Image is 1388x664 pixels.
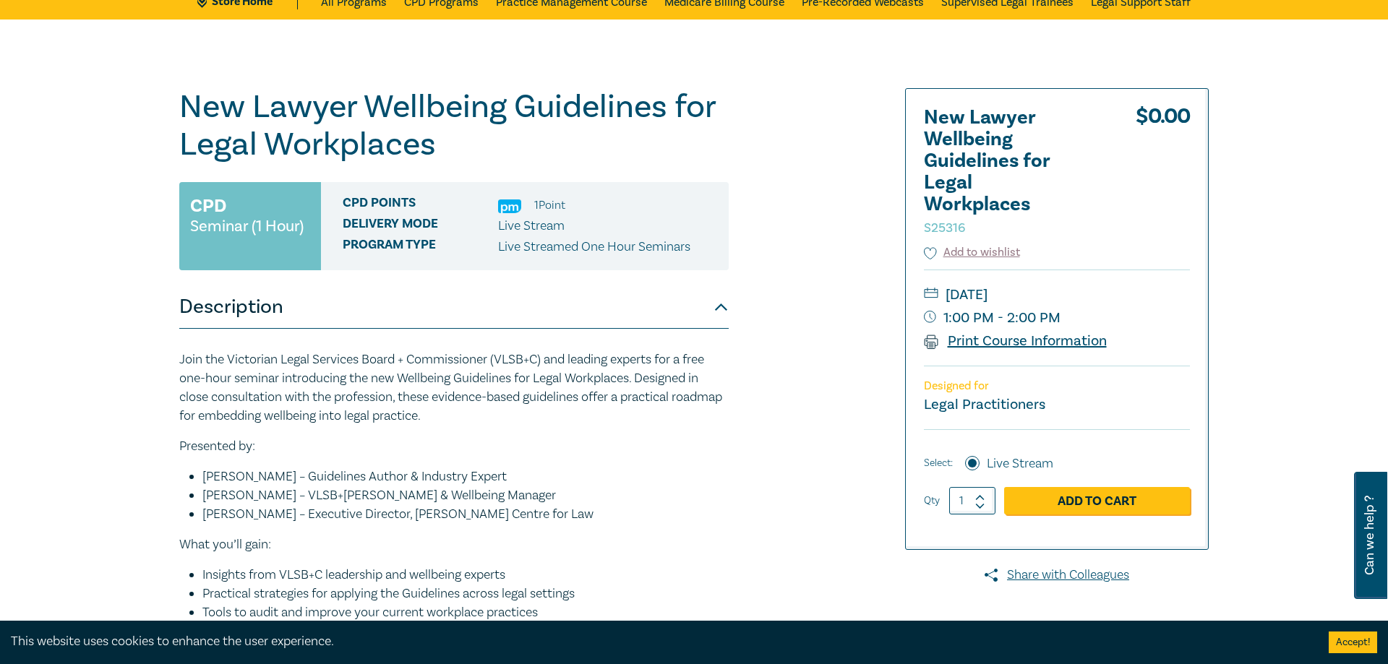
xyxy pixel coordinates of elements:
li: Tools to audit and improve your current workplace practices [202,603,729,622]
input: 1 [949,487,995,514]
span: Live Stream [498,217,565,234]
h2: New Lawyer Wellbeing Guidelines for Legal Workplaces [924,107,1083,237]
li: [PERSON_NAME] – Guidelines Author & Industry Expert [202,467,729,486]
img: Practice Management & Business Skills [498,199,521,213]
span: CPD Points [343,196,498,215]
span: Select: [924,455,953,471]
label: Qty [924,493,940,509]
a: Print Course Information [924,332,1107,350]
span: Can we help ? [1363,480,1376,590]
label: Live Stream [987,454,1053,473]
small: [DATE] [924,283,1190,306]
button: Accept cookies [1329,631,1377,653]
a: Share with Colleagues [905,566,1209,585]
p: What you’ll gain: [179,535,729,554]
li: [PERSON_NAME] – Executive Director, [PERSON_NAME] Centre for Law [202,505,729,524]
li: Insights from VLSB+C leadership and wellbeing experts [202,566,729,585]
p: Live Streamed One Hour Seminars [498,238,690,256]
p: Presented by: [179,437,729,456]
small: Seminar (1 Hour) [190,219,304,233]
small: S25316 [924,220,965,236]
li: Practical strategies for applying the Guidelines across legal settings [202,585,729,603]
div: $ 0.00 [1136,107,1190,244]
small: 1:00 PM - 2:00 PM [924,306,1190,329]
p: Join the Victorian Legal Services Board + Commissioner (VLSB+C) and leading experts for a free on... [179,350,729,426]
a: Add to Cart [1004,487,1190,514]
li: 1 Point [534,196,565,215]
li: [PERSON_NAME] – VLSB+[PERSON_NAME] & Wellbeing Manager [202,486,729,505]
button: Add to wishlist [924,244,1020,261]
small: Legal Practitioners [924,395,1045,414]
h1: New Lawyer Wellbeing Guidelines for Legal Workplaces [179,88,729,163]
span: Delivery Mode [343,217,498,236]
p: Designed for [924,379,1190,393]
span: Program type [343,238,498,256]
button: Description [179,285,729,329]
div: This website uses cookies to enhance the user experience. [11,632,1307,651]
h3: CPD [190,193,226,219]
